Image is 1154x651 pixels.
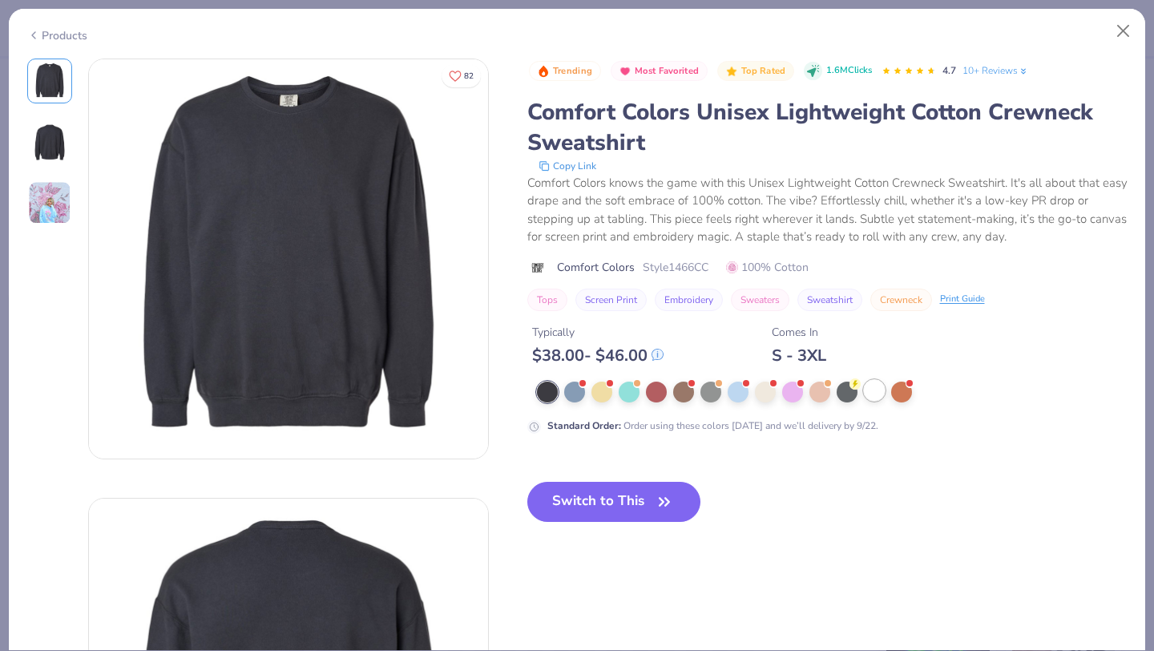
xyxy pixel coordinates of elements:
[882,59,936,84] div: 4.7 Stars
[529,61,601,82] button: Badge Button
[643,259,708,276] span: Style 1466CC
[962,63,1029,78] a: 10+ Reviews
[797,289,862,311] button: Sweatshirt
[557,259,635,276] span: Comfort Colors
[527,482,701,522] button: Switch to This
[532,346,664,366] div: $ 38.00 - $ 46.00
[534,158,601,174] button: copy to clipboard
[741,67,786,75] span: Top Rated
[772,346,826,366] div: S - 3XL
[28,181,71,224] img: User generated content
[635,67,699,75] span: Most Favorited
[30,62,69,100] img: Front
[27,27,87,44] div: Products
[870,289,932,311] button: Crewneck
[1108,16,1139,46] button: Close
[575,289,647,311] button: Screen Print
[731,289,789,311] button: Sweaters
[527,97,1128,158] div: Comfort Colors Unisex Lightweight Cotton Crewneck Sweatshirt
[725,65,738,78] img: Top Rated sort
[553,67,592,75] span: Trending
[547,418,878,433] div: Order using these colors [DATE] and we’ll delivery by 9/22.
[527,174,1128,246] div: Comfort Colors knows the game with this Unisex Lightweight Cotton Crewneck Sweatshirt. It's all a...
[30,123,69,161] img: Back
[726,259,809,276] span: 100% Cotton
[532,324,664,341] div: Typically
[464,72,474,80] span: 82
[717,61,794,82] button: Badge Button
[611,61,708,82] button: Badge Button
[826,64,872,78] span: 1.6M Clicks
[547,419,621,432] strong: Standard Order :
[527,261,549,274] img: brand logo
[527,289,567,311] button: Tops
[442,64,481,87] button: Like
[942,64,956,77] span: 4.7
[940,293,985,306] div: Print Guide
[772,324,826,341] div: Comes In
[89,59,488,459] img: Front
[619,65,631,78] img: Most Favorited sort
[655,289,723,311] button: Embroidery
[537,65,550,78] img: Trending sort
